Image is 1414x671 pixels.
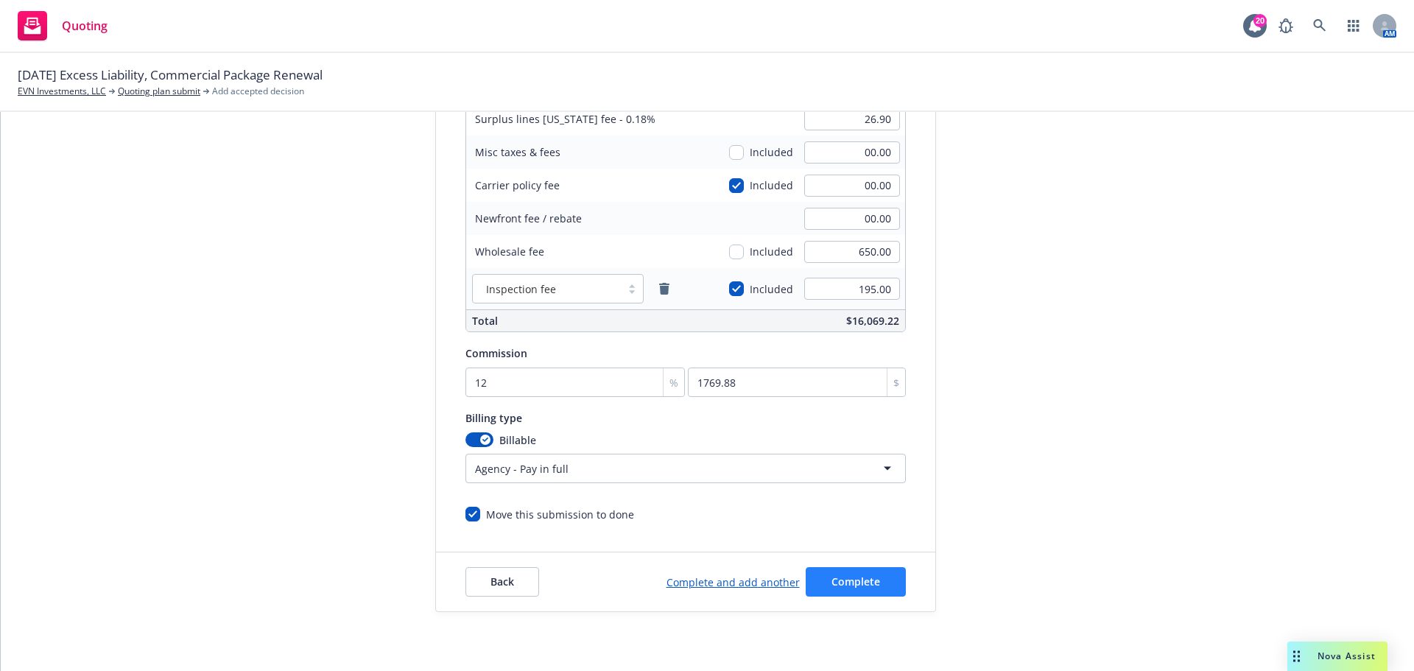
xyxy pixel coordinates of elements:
[666,575,800,590] a: Complete and add another
[750,244,793,259] span: Included
[804,175,900,197] input: 0.00
[475,211,582,225] span: Newfront fee / rebate
[118,85,200,98] a: Quoting plan submit
[465,346,527,360] span: Commission
[1287,642,1306,671] div: Drag to move
[804,141,900,164] input: 0.00
[465,567,539,597] button: Back
[475,112,655,126] span: Surplus lines [US_STATE] fee - 0.18%
[846,314,899,328] span: $16,069.22
[18,66,323,85] span: [DATE] Excess Liability, Commercial Package Renewal
[804,278,900,300] input: 0.00
[806,567,906,597] button: Complete
[465,411,522,425] span: Billing type
[750,144,793,160] span: Included
[804,208,900,230] input: 0.00
[669,375,678,390] span: %
[804,241,900,263] input: 0.00
[465,432,906,448] div: Billable
[1339,11,1368,41] a: Switch app
[750,281,793,297] span: Included
[655,280,673,298] a: remove
[1271,11,1301,41] a: Report a Bug
[1253,14,1267,27] div: 20
[1287,642,1387,671] button: Nova Assist
[472,314,498,328] span: Total
[486,507,634,522] div: Move this submission to done
[18,85,106,98] a: EVN Investments, LLC
[475,178,560,192] span: Carrier policy fee
[475,245,544,259] span: Wholesale fee
[480,281,614,297] span: Inspection fee
[62,20,108,32] span: Quoting
[1318,650,1376,662] span: Nova Assist
[750,178,793,193] span: Included
[490,575,514,589] span: Back
[475,145,560,159] span: Misc taxes & fees
[893,375,899,390] span: $
[212,85,304,98] span: Add accepted decision
[486,281,556,297] span: Inspection fee
[831,575,880,589] span: Complete
[1305,11,1334,41] a: Search
[804,108,900,130] input: 0.00
[12,5,113,46] a: Quoting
